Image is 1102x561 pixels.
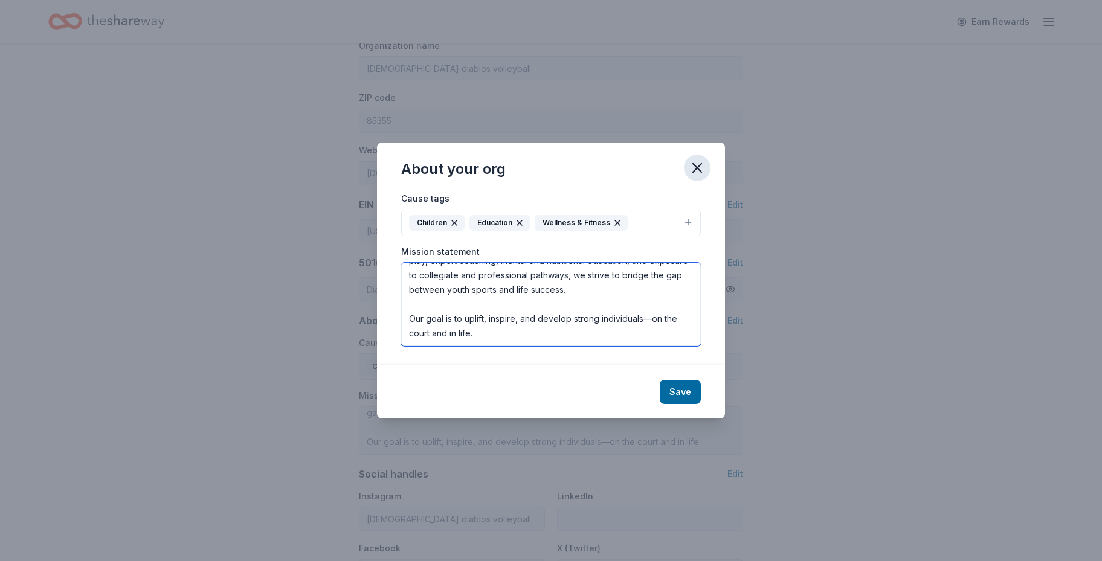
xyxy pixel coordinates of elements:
[401,246,480,258] label: Mission statement
[401,263,701,346] textarea: At Diablos Volleyball, our mission is to empower young athletes through high-level volleyball tra...
[469,215,530,231] div: Education
[401,210,701,236] button: ChildrenEducationWellness & Fitness
[535,215,628,231] div: Wellness & Fitness
[401,193,449,205] label: Cause tags
[660,380,701,404] button: Save
[401,159,506,179] div: About your org
[409,215,465,231] div: Children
